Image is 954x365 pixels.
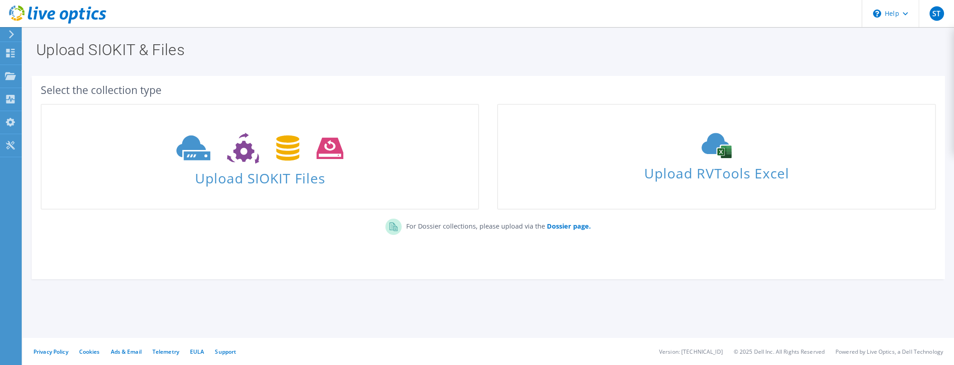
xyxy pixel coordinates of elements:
a: Support [215,348,236,356]
a: Upload RVTools Excel [497,104,935,210]
span: Upload RVTools Excel [498,161,935,181]
b: Dossier page. [547,222,591,230]
a: Telemetry [152,348,179,356]
div: Select the collection type [41,85,936,95]
a: Cookies [79,348,100,356]
h1: Upload SIOKIT & Files [36,42,936,57]
a: Upload SIOKIT Files [41,104,479,210]
a: EULA [190,348,204,356]
li: Powered by Live Optics, a Dell Technology [835,348,943,356]
a: Dossier page. [545,222,591,230]
li: © 2025 Dell Inc. All Rights Reserved [734,348,825,356]
a: Privacy Policy [33,348,68,356]
p: For Dossier collections, please upload via the [402,219,591,231]
a: Ads & Email [111,348,142,356]
span: Upload SIOKIT Files [42,166,478,185]
li: Version: [TECHNICAL_ID] [659,348,723,356]
span: ST [930,6,944,21]
svg: \n [873,9,881,18]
